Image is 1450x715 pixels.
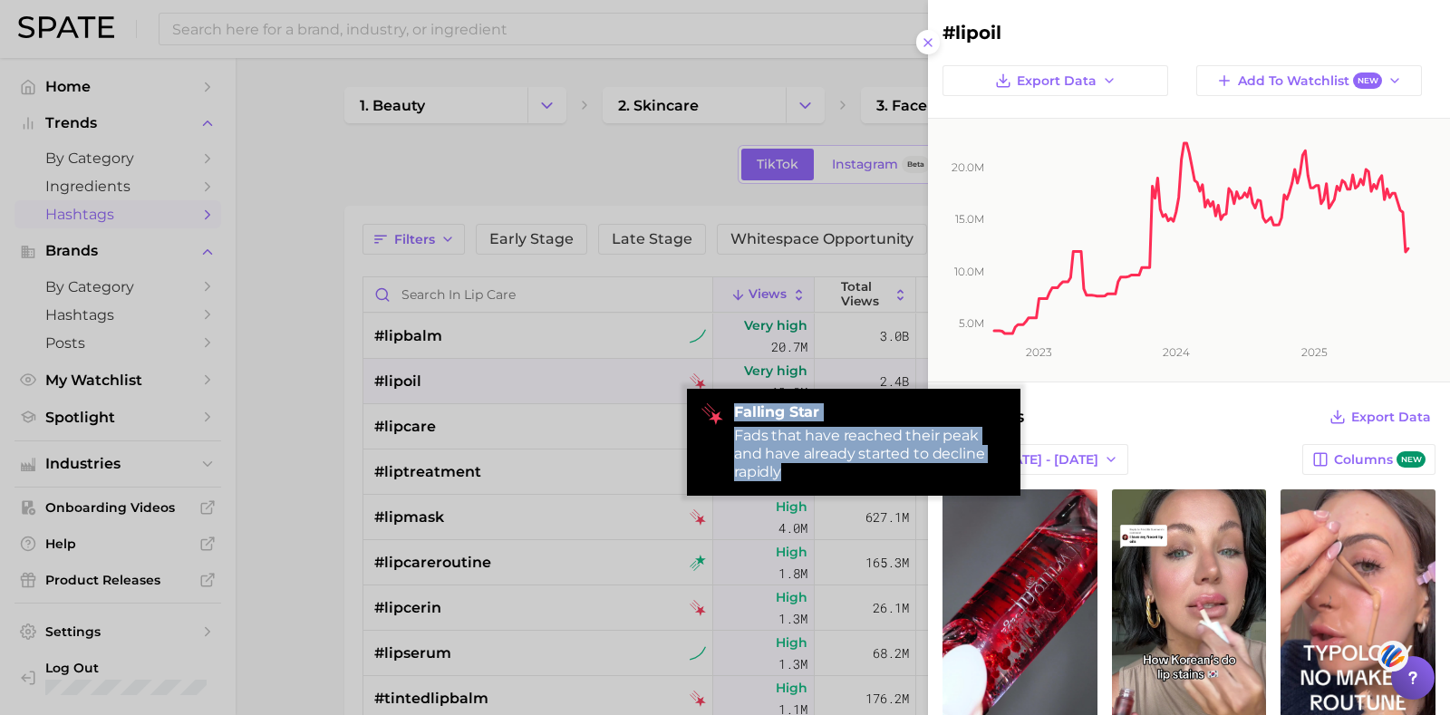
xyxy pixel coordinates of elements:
[942,65,1168,96] button: Export Data
[1017,73,1097,89] span: Export Data
[1397,451,1426,469] span: new
[1238,72,1382,90] span: Add to Watchlist
[734,427,1006,481] div: Fads that have reached their peak and have already started to decline rapidly
[1196,65,1422,96] button: Add to WatchlistNew
[1377,639,1408,672] img: svg+xml;base64,PHN2ZyB3aWR0aD0iNDQiIGhlaWdodD0iNDQiIHZpZXdCb3g9IjAgMCA0NCA0NCIgZmlsbD0ibm9uZSIgeG...
[1325,404,1435,430] button: Export Data
[734,403,1006,421] strong: falling star
[1301,345,1328,359] tspan: 2025
[955,212,984,226] tspan: 15.0m
[952,452,1098,468] span: Views: [DATE] - [DATE]
[1334,451,1426,469] span: Columns
[952,160,984,174] tspan: 20.0m
[954,265,984,278] tspan: 10.0m
[701,403,723,425] img: falling star
[1302,444,1435,475] button: Columnsnew
[942,22,1435,43] h2: #lipoil
[1026,345,1052,359] tspan: 2023
[959,316,984,330] tspan: 5.0m
[1353,72,1382,90] span: New
[1163,345,1190,359] tspan: 2024
[1351,410,1431,425] span: Export Data
[942,444,1128,475] button: Views: [DATE] - [DATE]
